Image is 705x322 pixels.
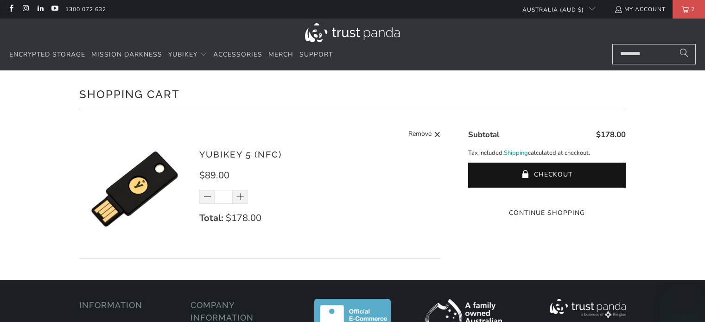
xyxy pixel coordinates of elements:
a: Trust Panda Australia on Facebook [7,6,15,13]
span: Accessories [213,50,262,59]
a: Trust Panda Australia on Instagram [21,6,29,13]
a: Support [299,44,333,66]
a: 1300 072 632 [65,4,106,14]
span: Encrypted Storage [9,50,85,59]
nav: Translation missing: en.navigation.header.main_nav [9,44,333,66]
iframe: 启动消息传送窗口的按钮 [668,285,698,315]
a: Continue Shopping [468,208,626,218]
h1: Shopping Cart [79,84,626,103]
span: Remove [408,129,432,140]
span: $178.00 [596,129,626,140]
a: Trust Panda Australia on LinkedIn [36,6,44,13]
a: Mission Darkness [91,44,162,66]
span: $89.00 [199,169,229,182]
p: Tax included. calculated at checkout. [468,148,626,158]
a: Accessories [213,44,262,66]
a: Merch [268,44,293,66]
img: YubiKey 5 (NFC) [79,133,191,245]
span: Support [299,50,333,59]
a: Shipping [504,148,528,158]
span: Subtotal [468,129,499,140]
img: Trust Panda Australia [305,23,400,42]
span: YubiKey [168,50,197,59]
a: Remove [408,129,441,140]
button: Search [673,44,696,64]
a: YubiKey 5 (NFC) [199,149,282,159]
span: $178.00 [226,212,261,224]
strong: Total: [199,212,223,224]
summary: YubiKey [168,44,207,66]
a: Trust Panda Australia on YouTube [51,6,58,13]
button: Checkout [468,163,626,188]
input: Search... [612,44,696,64]
span: Mission Darkness [91,50,162,59]
a: My Account [614,4,666,14]
a: Encrypted Storage [9,44,85,66]
span: Merch [268,50,293,59]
